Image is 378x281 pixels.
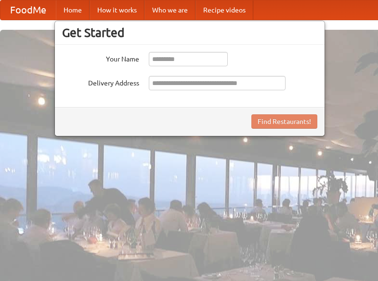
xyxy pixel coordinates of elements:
[196,0,253,20] a: Recipe videos
[90,0,144,20] a: How it works
[0,0,56,20] a: FoodMe
[251,114,317,129] button: Find Restaurants!
[62,76,139,88] label: Delivery Address
[56,0,90,20] a: Home
[144,0,196,20] a: Who we are
[62,52,139,64] label: Your Name
[62,25,317,40] h3: Get Started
